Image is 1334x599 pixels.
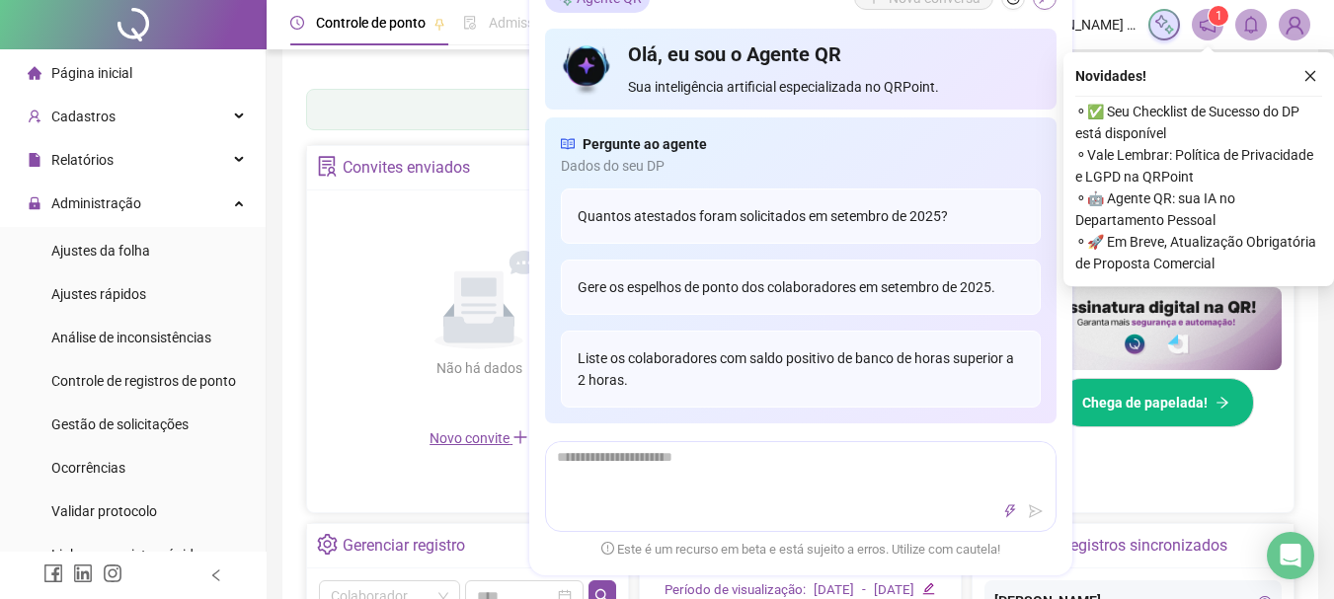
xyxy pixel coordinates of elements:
[51,416,189,432] span: Gestão de solicitações
[1242,16,1260,34] span: bell
[51,152,114,168] span: Relatórios
[51,109,116,124] span: Cadastros
[103,563,122,583] span: instagram
[1153,14,1175,36] img: sparkle-icon.fc2bf0ac1784a2077858766a79e2daf3.svg
[1031,287,1282,371] img: banner%2F02c71560-61a6-44d4-94b9-c8ab97240462.png
[1216,9,1222,23] span: 1
[290,16,304,30] span: clock-circle
[1216,396,1229,410] span: arrow-right
[51,195,141,211] span: Administração
[51,65,132,81] span: Página inicial
[1075,144,1322,187] span: ⚬ Vale Lembrar: Política de Privacidade e LGPD na QRPoint
[317,534,338,555] span: setting
[51,330,211,345] span: Análise de inconsistências
[583,133,707,155] span: Pergunte ao agente
[51,547,201,562] span: Link para registro rápido
[1024,499,1048,523] button: send
[561,40,613,98] img: icon
[430,430,528,446] span: Novo convite
[316,15,426,31] span: Controle de ponto
[628,40,1040,68] h4: Olá, eu sou o Agente QR
[1018,14,1137,36] span: [PERSON_NAME] - GB TECHNOLOGY
[1058,378,1254,427] button: Chega de papelada!
[1075,231,1322,274] span: ⚬ 🚀 Em Breve, Atualização Obrigatória de Proposta Comercial
[1267,532,1314,579] div: Open Intercom Messenger
[1008,529,1227,562] div: Últimos registros sincronizados
[463,16,477,30] span: file-done
[1199,16,1216,34] span: notification
[1003,504,1017,518] span: thunderbolt
[601,542,614,555] span: exclamation-circle
[28,196,41,210] span: lock
[561,133,575,155] span: read
[43,563,63,583] span: facebook
[51,503,157,519] span: Validar protocolo
[209,568,223,582] span: left
[433,18,445,30] span: pushpin
[28,66,41,80] span: home
[1075,101,1322,144] span: ⚬ ✅ Seu Checklist de Sucesso do DP está disponível
[561,260,1041,315] div: Gere os espelhos de ponto dos colaboradores em setembro de 2025.
[561,331,1041,408] div: Liste os colaboradores com saldo positivo de banco de horas superior a 2 horas.
[561,155,1041,177] span: Dados do seu DP
[317,156,338,177] span: solution
[1209,6,1228,26] sup: 1
[388,357,570,379] div: Não há dados
[628,76,1040,98] span: Sua inteligência artificial especializada no QRPoint.
[1280,10,1309,39] img: 17262
[998,499,1022,523] button: thunderbolt
[1082,392,1208,413] span: Chega de papelada!
[922,582,935,595] span: edit
[1303,69,1317,83] span: close
[28,110,41,123] span: user-add
[1075,65,1146,87] span: Novidades !
[561,188,1041,244] div: Quantos atestados foram solicitados em setembro de 2025?
[343,151,470,185] div: Convites enviados
[489,15,590,31] span: Admissão digital
[73,563,93,583] span: linkedin
[1075,187,1322,231] span: ⚬ 🤖 Agente QR: sua IA no Departamento Pessoal
[51,286,146,302] span: Ajustes rápidos
[343,529,465,562] div: Gerenciar registro
[51,243,150,259] span: Ajustes da folha
[28,153,41,167] span: file
[51,373,236,389] span: Controle de registros de ponto
[51,460,125,476] span: Ocorrências
[512,429,528,445] span: plus
[601,540,1000,560] span: Este é um recurso em beta e está sujeito a erros. Utilize com cautela!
